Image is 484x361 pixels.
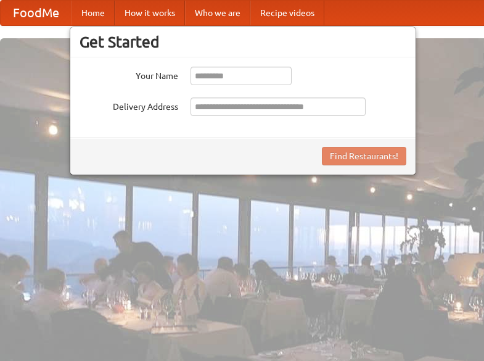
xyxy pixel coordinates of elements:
[80,33,406,51] h3: Get Started
[80,98,178,113] label: Delivery Address
[250,1,324,25] a: Recipe videos
[72,1,115,25] a: Home
[322,147,406,165] button: Find Restaurants!
[185,1,250,25] a: Who we are
[80,67,178,82] label: Your Name
[115,1,185,25] a: How it works
[1,1,72,25] a: FoodMe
